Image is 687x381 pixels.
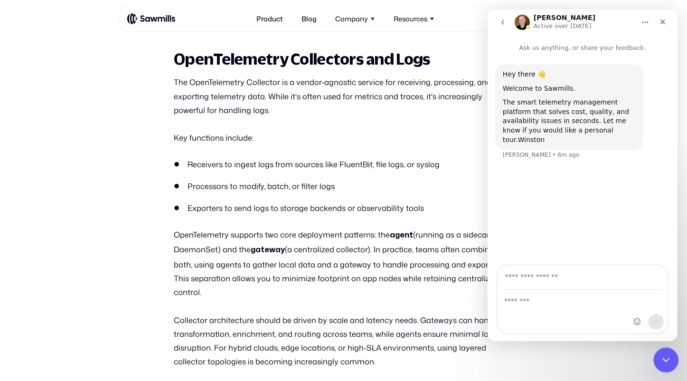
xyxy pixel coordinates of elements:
div: Resources [388,10,439,28]
p: Key functions include: [174,131,513,144]
div: Company [335,15,368,23]
iframe: Intercom live chat [654,348,679,373]
li: Receivers to ingest logs from sources like FluentBit, file logs, or syslog [174,159,513,170]
strong: gateway [251,246,285,254]
a: Blog [296,10,322,28]
div: Resources [394,15,427,23]
a: Product [251,10,288,28]
strong: OpenTelemetry Collectors and Logs [174,49,430,68]
p: Collector architecture should be driven by scale and latency needs. Gateways can handle transform... [174,313,513,369]
li: Processors to modify, batch, or filter logs [174,181,513,192]
li: Exporters to send logs to storage backends or observability tools [174,202,513,214]
p: OpenTelemetry supports two core deployment patterns: the (running as a sidecar or DaemonSet) and ... [174,228,513,299]
div: Company [330,10,380,28]
strong: agent [390,231,413,239]
iframe: Intercom live chat [488,10,678,341]
p: The OpenTelemetry Collector is a vendor-agnostic service for receiving, processing, and exporting... [174,75,513,117]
